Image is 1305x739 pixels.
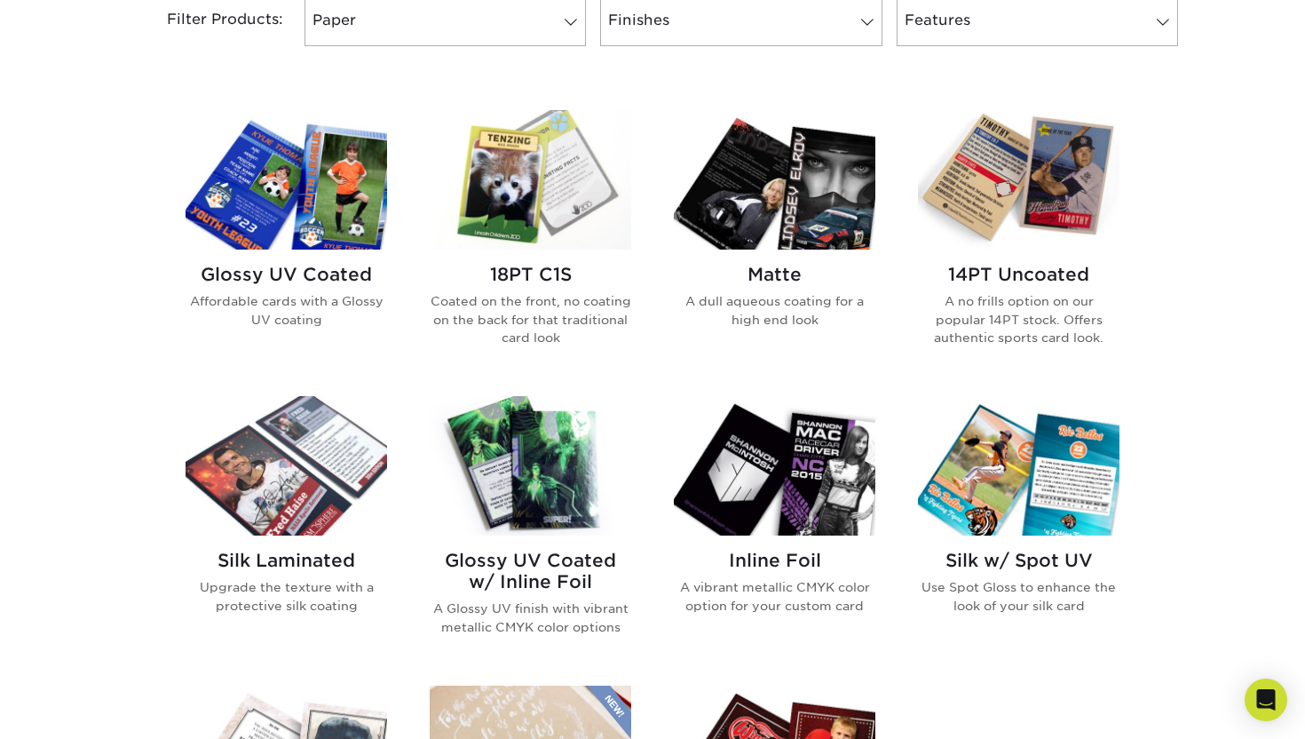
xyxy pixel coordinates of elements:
a: Silk Laminated Trading Cards Silk Laminated Upgrade the texture with a protective silk coating [186,396,387,664]
img: New Product [587,686,631,739]
img: Silk Laminated Trading Cards [186,396,387,536]
a: Inline Foil Trading Cards Inline Foil A vibrant metallic CMYK color option for your custom card [674,396,875,664]
h2: 14PT Uncoated [918,264,1119,285]
p: Coated on the front, no coating on the back for that traditional card look [430,292,631,346]
h2: Inline Foil [674,550,875,571]
p: A no frills option on our popular 14PT stock. Offers authentic sports card look. [918,292,1119,346]
img: Matte Trading Cards [674,110,875,250]
p: A vibrant metallic CMYK color option for your custom card [674,578,875,615]
h2: Silk w/ Spot UV [918,550,1119,571]
a: Matte Trading Cards Matte A dull aqueous coating for a high end look [674,110,875,375]
p: Affordable cards with a Glossy UV coating [186,292,387,329]
a: 18PT C1S Trading Cards 18PT C1S Coated on the front, no coating on the back for that traditional ... [430,110,631,375]
img: Glossy UV Coated w/ Inline Foil Trading Cards [430,396,631,536]
img: Glossy UV Coated Trading Cards [186,110,387,250]
p: A dull aqueous coating for a high end look [674,292,875,329]
a: Glossy UV Coated w/ Inline Foil Trading Cards Glossy UV Coated w/ Inline Foil A Glossy UV finish ... [430,396,631,664]
h2: Matte [674,264,875,285]
p: Use Spot Gloss to enhance the look of your silk card [918,578,1119,615]
a: 14PT Uncoated Trading Cards 14PT Uncoated A no frills option on our popular 14PT stock. Offers au... [918,110,1119,375]
img: 14PT Uncoated Trading Cards [918,110,1119,250]
img: Inline Foil Trading Cards [674,396,875,536]
h2: 18PT C1S [430,264,631,285]
a: Silk w/ Spot UV Trading Cards Silk w/ Spot UV Use Spot Gloss to enhance the look of your silk card [918,396,1119,664]
a: Glossy UV Coated Trading Cards Glossy UV Coated Affordable cards with a Glossy UV coating [186,110,387,375]
h2: Silk Laminated [186,550,387,571]
p: A Glossy UV finish with vibrant metallic CMYK color options [430,600,631,636]
p: Upgrade the texture with a protective silk coating [186,578,387,615]
img: 18PT C1S Trading Cards [430,110,631,250]
h2: Glossy UV Coated [186,264,387,285]
div: Open Intercom Messenger [1245,679,1287,721]
h2: Glossy UV Coated w/ Inline Foil [430,550,631,592]
img: Silk w/ Spot UV Trading Cards [918,396,1119,536]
